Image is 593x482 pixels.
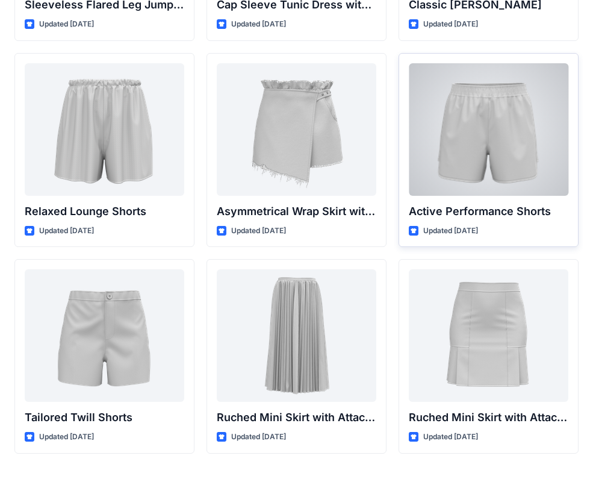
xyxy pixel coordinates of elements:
a: Ruched Mini Skirt with Attached Draped Panel [409,269,568,402]
p: Updated [DATE] [39,18,94,31]
p: Updated [DATE] [423,225,478,237]
p: Asymmetrical Wrap Skirt with Ruffle Waist [217,203,376,220]
p: Updated [DATE] [231,225,286,237]
a: Ruched Mini Skirt with Attached Draped Panel [217,269,376,402]
p: Updated [DATE] [423,431,478,443]
p: Ruched Mini Skirt with Attached Draped Panel [409,409,568,426]
p: Updated [DATE] [39,431,94,443]
p: Updated [DATE] [231,18,286,31]
p: Tailored Twill Shorts [25,409,184,426]
p: Relaxed Lounge Shorts [25,203,184,220]
p: Updated [DATE] [39,225,94,237]
p: Ruched Mini Skirt with Attached Draped Panel [217,409,376,426]
p: Active Performance Shorts [409,203,568,220]
a: Tailored Twill Shorts [25,269,184,402]
p: Updated [DATE] [423,18,478,31]
a: Relaxed Lounge Shorts [25,63,184,196]
p: Updated [DATE] [231,431,286,443]
a: Active Performance Shorts [409,63,568,196]
a: Asymmetrical Wrap Skirt with Ruffle Waist [217,63,376,196]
